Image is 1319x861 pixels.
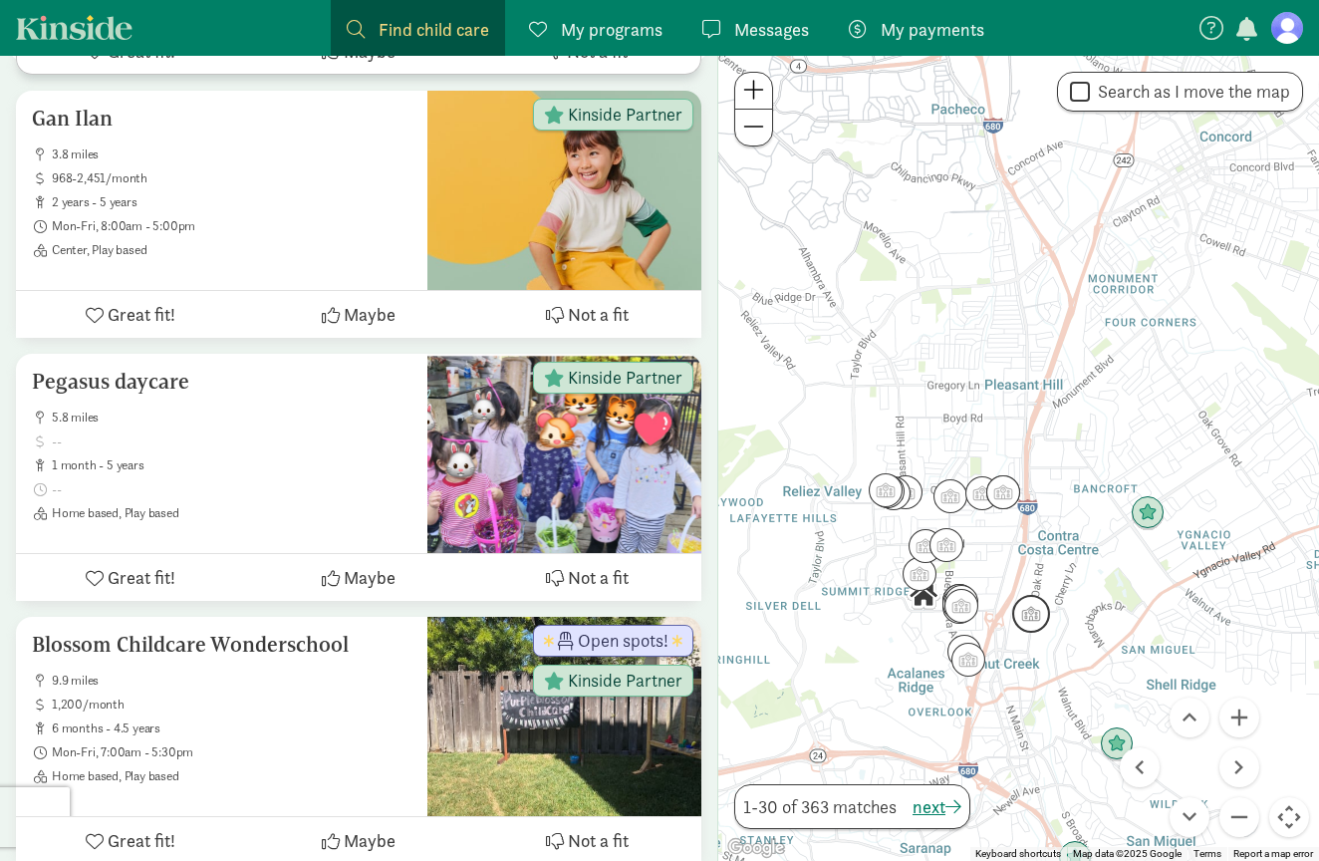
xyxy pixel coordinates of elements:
button: Maybe [244,554,472,601]
span: Maybe [344,827,396,854]
a: Kinside [16,15,132,40]
span: 2 years - 5 years [52,194,411,210]
div: Click to see details [929,528,963,562]
button: Move right [1219,747,1259,787]
span: My payments [881,16,984,43]
button: Move down [1170,797,1209,837]
span: Messages [734,16,809,43]
div: Click to see details [942,587,976,621]
div: Click to see details [909,529,942,563]
span: Find child care [379,16,489,43]
span: Maybe [344,301,396,328]
div: Click to see details [951,643,985,677]
span: Not a fit [568,564,629,591]
label: Search as I move the map [1090,80,1290,104]
span: My programs [561,16,662,43]
div: Click to see details [965,476,999,510]
span: 5.8 miles [52,410,411,426]
span: Not a fit [568,301,629,328]
span: Map data ©2025 Google [1073,848,1182,859]
button: Not a fit [473,554,701,601]
div: Click to see details [903,557,936,591]
h5: Gan Ilan [32,107,411,131]
span: Home based, Play based [52,768,411,784]
h5: Blossom Childcare Wonderschool [32,633,411,657]
button: Maybe [244,291,472,338]
h5: Pegasus daycare [32,370,411,394]
span: 6 months - 4.5 years [52,720,411,736]
span: 1,200/month [52,697,411,713]
span: 1 month - 5 years [52,457,411,473]
button: Zoom in [1219,698,1259,737]
span: Great fit! [108,564,175,591]
span: Great fit! [108,301,175,328]
a: Terms (opens in new tab) [1193,848,1221,859]
span: Maybe [344,564,396,591]
span: Mon-Fri, 7:00am - 5:30pm [52,744,411,760]
span: Home based, Play based [52,505,411,521]
button: Map camera controls [1269,797,1309,837]
a: Report a map error [1233,848,1313,859]
button: Move left [1120,747,1160,787]
div: Click to see details [947,635,981,669]
div: Click to see details [1012,595,1050,633]
div: Click to see details [933,479,967,513]
button: Zoom out [1219,797,1259,837]
div: Click to see details [1131,496,1165,530]
button: Move up [1170,698,1209,737]
button: Not a fit [473,291,701,338]
span: Not a fit [568,827,629,854]
span: 1-30 of 363 matches [743,793,897,820]
span: 9.9 miles [52,673,411,689]
div: Click to see details [986,475,1020,509]
div: Click to see details [1100,727,1134,761]
span: 3.8 miles [52,146,411,162]
img: Google [723,835,789,861]
span: Open spots! [578,632,668,650]
div: Click to see details [944,585,978,619]
div: Click to see details [869,473,903,507]
span: Kinside Partner [568,672,682,690]
span: Kinside Partner [568,106,682,124]
button: Great fit! [16,291,244,338]
div: Click to see details [944,589,978,623]
span: Mon-Fri, 8:00am - 5:00pm [52,218,411,234]
span: 968-2,451/month [52,170,411,186]
a: Open this area in Google Maps (opens a new window) [723,835,789,861]
span: Center, Play based [52,242,411,258]
span: Great fit! [108,827,175,854]
button: Great fit! [16,554,244,601]
div: Click to see details [942,584,976,618]
div: Click to see details [871,474,905,508]
span: Kinside Partner [568,369,682,387]
button: Keyboard shortcuts [975,847,1061,861]
div: Click to see details [907,579,940,613]
div: Click to see details [889,475,923,509]
button: next [913,793,961,820]
div: Click to see details [877,476,911,510]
